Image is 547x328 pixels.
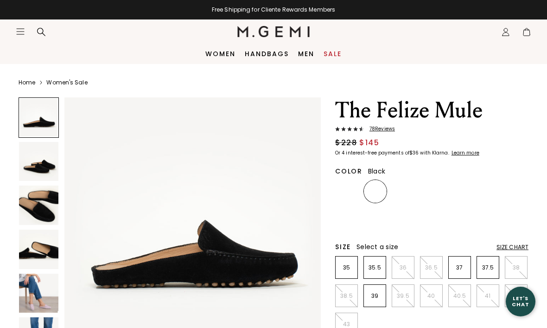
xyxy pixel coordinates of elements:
[335,167,363,175] h2: Color
[205,50,235,58] a: Women
[335,126,528,134] a: 78Reviews
[478,181,499,202] img: Light Multi
[335,97,528,123] h1: The Felize Mule
[364,292,386,300] p: 39
[46,79,87,86] a: Women's Sale
[393,181,414,202] img: Blue Rain
[335,137,357,148] span: $228
[392,264,414,271] p: 36
[19,230,58,269] img: The Felize Mule
[365,181,386,202] img: Black
[335,149,409,156] klarna-placement-style-body: Or 4 interest-free payments of
[420,149,450,156] klarna-placement-style-body: with Klarna
[392,292,414,300] p: 39.5
[421,181,442,202] img: Ballet Pink
[336,321,357,328] p: 43
[335,243,351,251] h2: Size
[19,186,58,225] img: The Felize Mule
[452,149,479,156] klarna-placement-style-cta: Learn more
[477,292,499,300] p: 41
[336,292,357,300] p: 38.5
[19,142,58,181] img: The Felize Mule
[450,181,471,202] img: Leopard Print
[359,137,379,148] span: $145
[496,244,528,251] div: Size Chart
[506,181,527,202] img: Butter
[364,264,386,271] p: 35.5
[477,264,499,271] p: 37.5
[337,209,357,230] img: Pistachio
[368,167,385,176] span: Black
[449,292,471,300] p: 40.5
[451,150,479,156] a: Learn more
[409,149,419,156] klarna-placement-style-amount: $36
[336,264,357,271] p: 35
[245,50,289,58] a: Handbags
[16,27,25,36] button: Open site menu
[19,274,58,313] img: The Felize Mule
[505,264,527,271] p: 38
[237,26,310,37] img: M.Gemi
[364,126,395,132] span: 78 Review s
[506,296,535,307] div: Let's Chat
[324,50,342,58] a: Sale
[449,264,471,271] p: 37
[420,292,442,300] p: 40
[337,181,357,202] img: Latte
[298,50,314,58] a: Men
[420,264,442,271] p: 36.5
[356,242,398,251] span: Select a size
[505,292,527,300] p: 42
[19,79,35,86] a: Home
